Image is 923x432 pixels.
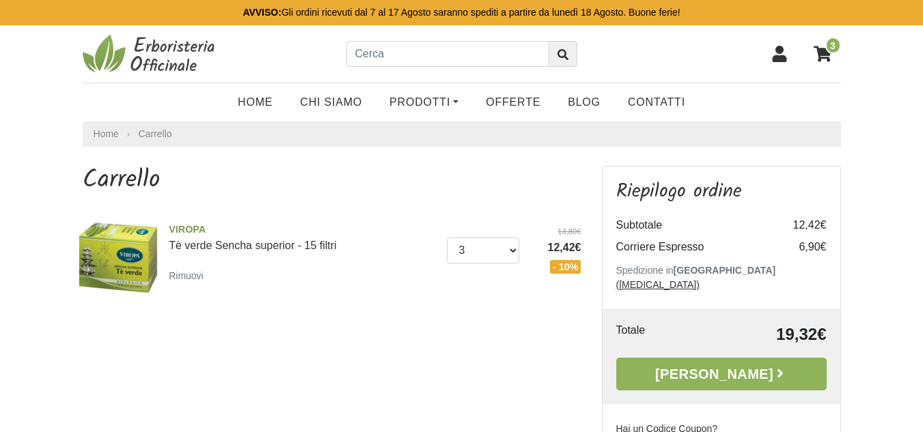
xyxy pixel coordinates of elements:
a: Chi Siamo [286,89,376,116]
td: 12,42€ [772,214,827,236]
a: ([MEDICAL_DATA]) [616,279,700,290]
td: 6,90€ [772,236,827,258]
a: 3 [807,37,841,71]
td: 19,32€ [693,322,827,347]
p: Spedizione in [616,263,827,292]
p: Gli ordini ricevuti dal 7 al 17 Agosto saranno spediti a partire da lunedì 18 Agosto. Buone ferie! [243,5,680,20]
img: Tè verde Sencha superior - 15 filtri [78,217,159,298]
a: VIROPATè verde Sencha superior - 15 filtri [169,222,437,251]
a: Rimuovi [169,267,209,284]
td: Totale [616,322,693,347]
b: AVVISO: [243,7,281,18]
small: Rimuovi [169,270,204,281]
h1: Carrello [83,166,581,195]
td: Corriere Espresso [616,236,772,258]
span: 3 [825,37,841,54]
span: VIROPA [169,222,437,237]
b: [GEOGRAPHIC_DATA] [674,265,776,276]
input: Cerca [346,41,549,67]
img: Erboristeria Officinale [83,33,219,74]
a: OFFERTE [472,89,554,116]
a: Prodotti [376,89,472,116]
span: - 10% [550,260,581,274]
td: Subtotale [616,214,772,236]
a: Carrello [139,128,172,139]
span: 12,42€ [529,240,581,256]
h3: Riepilogo ordine [616,180,827,203]
a: Home [224,89,286,116]
a: [PERSON_NAME] [616,358,827,390]
a: Contatti [614,89,699,116]
a: Blog [554,89,614,116]
a: Home [94,127,119,141]
del: 13,80€ [529,226,581,237]
nav: breadcrumb [83,121,841,147]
